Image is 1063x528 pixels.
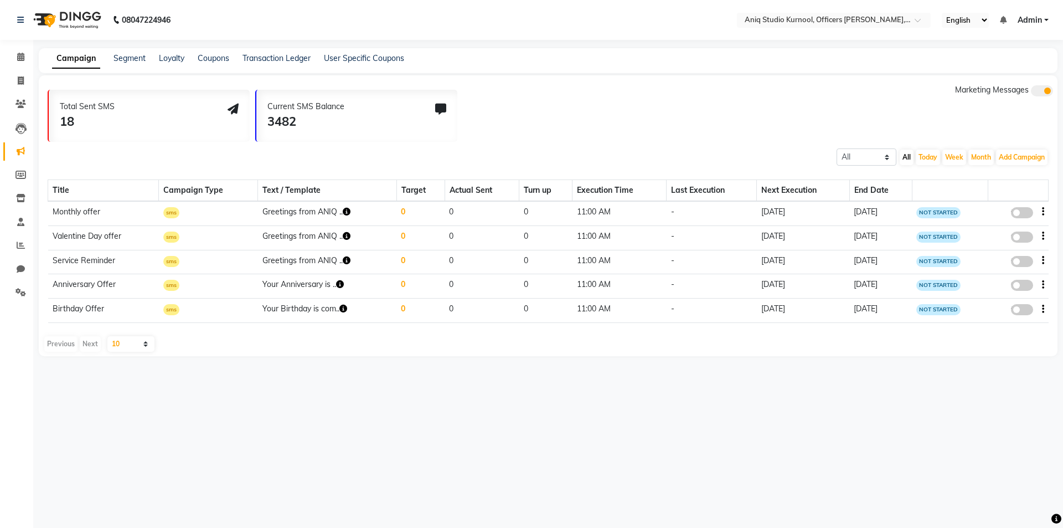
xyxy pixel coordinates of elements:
div: Total Sent SMS [60,101,115,112]
td: [DATE] [757,250,849,274]
th: Next Execution [757,180,849,202]
td: 0 [519,299,572,323]
td: 11:00 AM [572,201,667,225]
td: [DATE] [849,274,912,299]
td: - [667,299,757,323]
td: [DATE] [849,250,912,274]
span: NOT STARTED [916,256,961,267]
td: 0 [445,250,519,274]
label: false [1011,280,1033,291]
div: Current SMS Balance [267,101,344,112]
button: Add Campaign [996,150,1047,165]
td: - [667,274,757,299]
td: Your Anniversary is .. [258,274,396,299]
b: 08047224946 [122,4,171,35]
td: Valentine Day offer [48,225,159,250]
label: false [1011,232,1033,243]
a: Transaction Ledger [242,53,311,63]
a: User Specific Coupons [324,53,404,63]
td: [DATE] [849,201,912,225]
td: 0 [445,201,519,225]
th: Title [48,180,159,202]
label: false [1011,207,1033,218]
label: false [1011,304,1033,315]
a: Segment [113,53,146,63]
span: Marketing Messages [955,85,1029,95]
span: NOT STARTED [916,304,961,315]
span: sms [163,232,179,243]
td: Anniversary Offer [48,274,159,299]
td: 0 [445,274,519,299]
span: Admin [1018,14,1042,26]
td: [DATE] [757,274,849,299]
td: Your Birthday is com.. [258,299,396,323]
a: Coupons [198,53,229,63]
td: 0 [396,225,445,250]
td: 0 [519,274,572,299]
span: NOT STARTED [916,207,961,218]
td: Greetings from ANIQ .. [258,201,396,225]
td: [DATE] [757,201,849,225]
span: sms [163,256,179,267]
button: Month [968,150,994,165]
td: 11:00 AM [572,250,667,274]
th: Actual Sent [445,180,519,202]
a: Campaign [52,49,100,69]
td: [DATE] [757,299,849,323]
div: 18 [60,112,115,131]
td: - [667,225,757,250]
button: Week [942,150,966,165]
td: 0 [396,201,445,225]
img: logo [28,4,104,35]
a: Loyalty [159,53,184,63]
td: Greetings from ANIQ .. [258,225,396,250]
td: Birthday Offer [48,299,159,323]
td: 0 [445,299,519,323]
td: Greetings from ANIQ .. [258,250,396,274]
td: Service Reminder [48,250,159,274]
span: NOT STARTED [916,232,961,243]
td: [DATE] [849,225,912,250]
span: sms [163,207,179,218]
td: 0 [519,225,572,250]
td: 11:00 AM [572,225,667,250]
td: 0 [396,250,445,274]
td: 11:00 AM [572,274,667,299]
span: NOT STARTED [916,280,961,291]
td: - [667,250,757,274]
td: - [667,201,757,225]
span: sms [163,304,179,315]
th: Execution Time [572,180,667,202]
th: Text / Template [258,180,396,202]
th: Last Execution [667,180,757,202]
span: sms [163,280,179,291]
td: 0 [396,274,445,299]
td: 11:00 AM [572,299,667,323]
label: false [1011,256,1033,267]
th: Campaign Type [159,180,258,202]
td: [DATE] [849,299,912,323]
td: 0 [396,299,445,323]
td: Monthly offer [48,201,159,225]
th: Target [396,180,445,202]
td: 0 [519,201,572,225]
td: 0 [519,250,572,274]
th: End Date [849,180,912,202]
td: 0 [445,225,519,250]
th: Turn up [519,180,572,202]
div: 3482 [267,112,344,131]
td: [DATE] [757,225,849,250]
button: All [900,150,914,165]
button: Today [916,150,940,165]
